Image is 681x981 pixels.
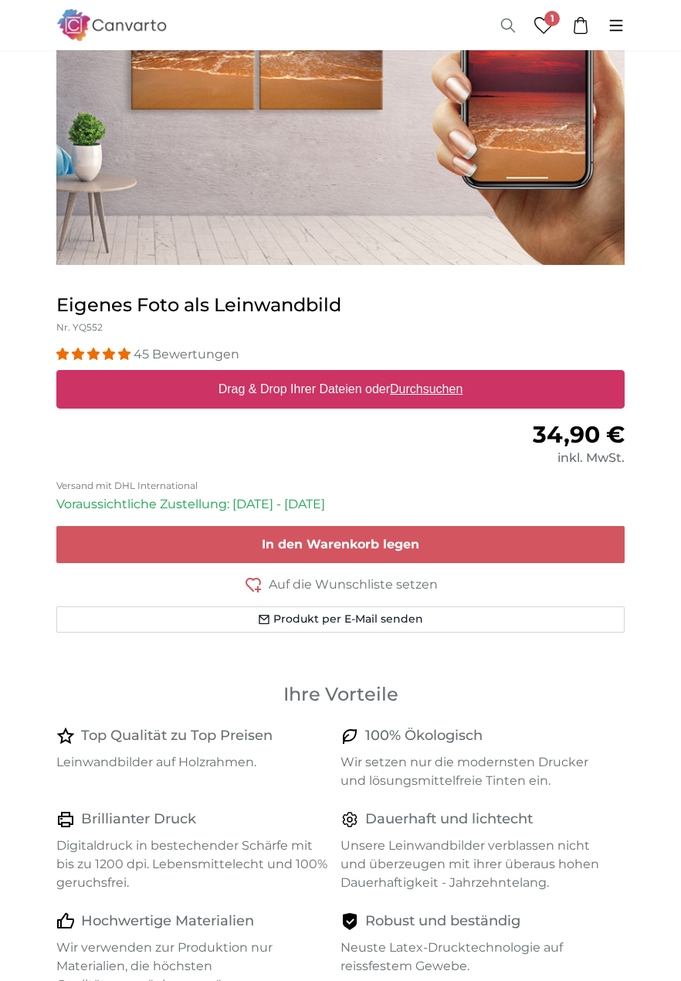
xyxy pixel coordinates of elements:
[56,837,328,892] p: Digitaldruck in bestechender Schärfe mit bis zu 1200 dpi. Lebensmittelecht und 100% geruchsfrei.
[56,480,625,492] p: Versand mit DHL International
[212,374,469,405] label: Drag & Drop Ihrer Dateien oder
[56,9,168,41] img: Canvarto
[365,725,483,747] h4: 100% Ökologisch
[81,911,254,932] h4: Hochwertige Materialien
[340,753,612,790] p: Wir setzen nur die modernsten Drucker und lösungsmittelfreie Tinten ein.
[533,420,625,449] span: 34,90 €
[269,575,438,594] span: Auf die Wunschliste setzen
[56,526,625,563] button: In den Warenkorb legen
[81,725,273,747] h4: Top Qualität zu Top Preisen
[390,382,462,395] u: Durchsuchen
[56,495,625,514] p: Voraussichtliche Zustellung: [DATE] - [DATE]
[365,911,520,932] h4: Robust und beständig
[340,939,612,976] p: Neuste Latex-Drucktechnologie auf reissfestem Gewebe.
[81,809,196,830] h4: Brillianter Druck
[56,321,103,333] span: Nr. YQ552
[56,293,625,317] h1: Eigenes Foto als Leinwandbild
[56,606,625,633] button: Produkt per E-Mail senden
[56,347,134,362] span: 4.93 stars
[56,575,625,595] button: Auf die Wunschliste setzen
[262,537,419,552] span: In den Warenkorb legen
[340,449,625,467] div: inkl. MwSt.
[544,11,560,26] span: 1
[56,682,625,707] h3: Ihre Vorteile
[56,753,328,772] p: Leinwandbilder auf Holzrahmen.
[340,837,612,892] p: Unsere Leinwandbilder verblassen nicht und überzeugen mit ihrer überaus hohen Dauerhaftigkeit - J...
[365,809,533,830] h4: Dauerhaft und lichtecht
[134,347,239,362] span: 45 Bewertungen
